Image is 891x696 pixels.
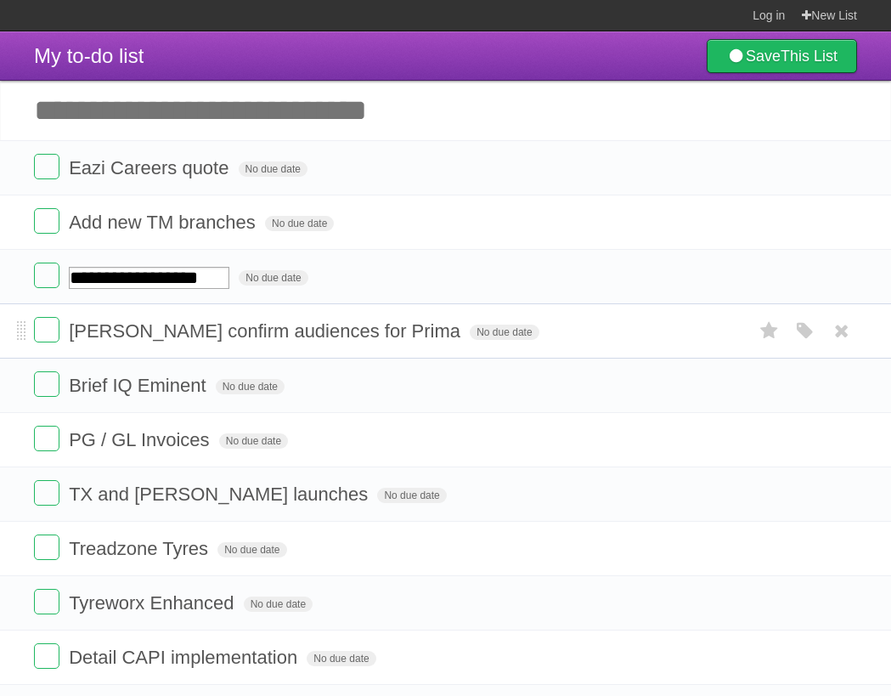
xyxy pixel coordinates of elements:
[34,589,59,614] label: Done
[69,592,238,614] span: Tyreworx Enhanced
[69,320,465,342] span: [PERSON_NAME] confirm audiences for Prima
[239,161,307,177] span: No due date
[217,542,286,557] span: No due date
[34,426,59,451] label: Done
[69,647,302,668] span: Detail CAPI implementation
[34,535,59,560] label: Done
[69,484,372,505] span: TX and [PERSON_NAME] launches
[753,317,786,345] label: Star task
[69,375,210,396] span: Brief IQ Eminent
[34,371,59,397] label: Done
[34,480,59,506] label: Done
[219,433,288,449] span: No due date
[34,154,59,179] label: Done
[34,44,144,67] span: My to-do list
[216,379,285,394] span: No due date
[34,208,59,234] label: Done
[69,212,260,233] span: Add new TM branches
[34,263,59,288] label: Done
[34,317,59,342] label: Done
[69,157,233,178] span: Eazi Careers quote
[377,488,446,503] span: No due date
[239,270,307,286] span: No due date
[781,48,837,65] b: This List
[470,325,539,340] span: No due date
[69,429,213,450] span: PG / GL Invoices
[34,643,59,669] label: Done
[307,651,375,666] span: No due date
[707,39,857,73] a: SaveThis List
[244,597,313,612] span: No due date
[69,538,212,559] span: Treadzone Tyres
[265,216,334,231] span: No due date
